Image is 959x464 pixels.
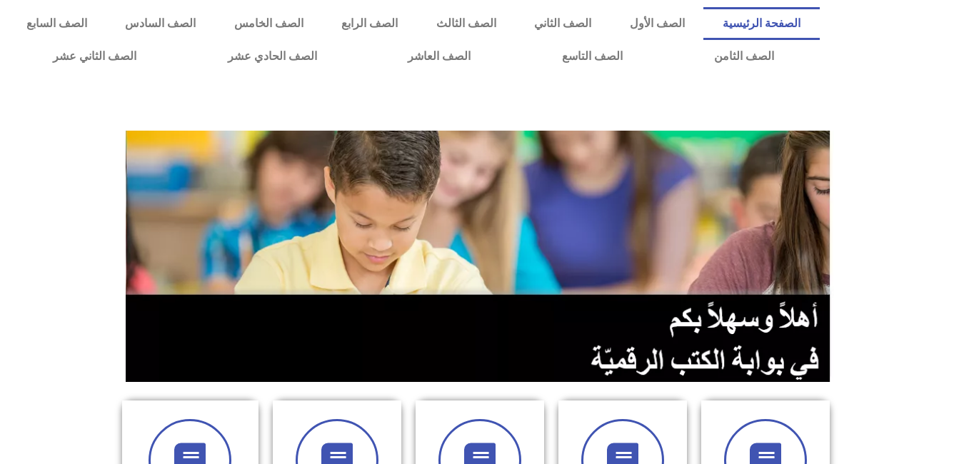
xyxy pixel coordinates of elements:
[7,7,106,40] a: الصف السابع
[362,40,516,73] a: الصف العاشر
[7,40,182,73] a: الصف الثاني عشر
[322,7,416,40] a: الصف الرابع
[106,7,215,40] a: الصف السادس
[516,40,668,73] a: الصف التاسع
[182,40,363,73] a: الصف الحادي عشر
[611,7,703,40] a: الصف الأول
[703,7,819,40] a: الصفحة الرئيسية
[417,7,515,40] a: الصف الثالث
[215,7,322,40] a: الصف الخامس
[515,7,610,40] a: الصف الثاني
[668,40,820,73] a: الصف الثامن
